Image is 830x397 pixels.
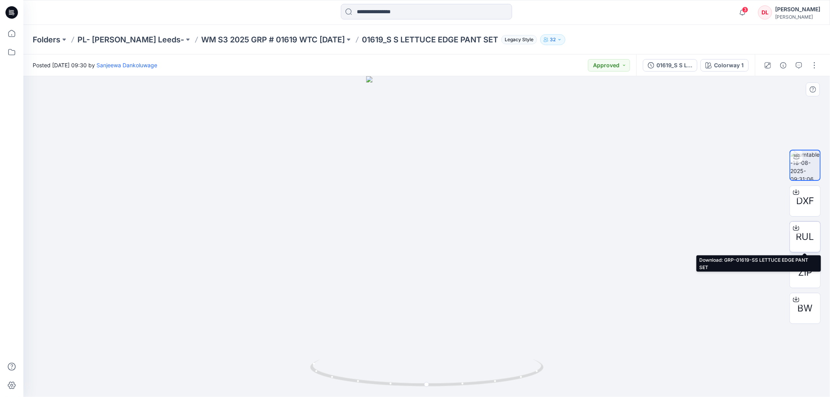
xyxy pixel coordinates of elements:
div: [PERSON_NAME] [775,14,820,20]
span: BW [798,301,813,315]
button: Details [777,59,790,72]
div: [PERSON_NAME] [775,5,820,14]
a: WM S3 2025 GRP # 01619 WTC [DATE] [201,34,345,45]
span: DXF [796,194,814,208]
button: 01619_S S LETTUCE EDGE PANT SET [643,59,697,72]
button: Colorway 1 [700,59,749,72]
a: Folders [33,34,60,45]
span: 3 [742,7,748,13]
a: Sanjeewa Dankoluwage [97,62,157,68]
div: 01619_S S LETTUCE EDGE PANT SET [656,61,692,70]
div: DL [758,5,772,19]
p: 32 [550,35,556,44]
button: Legacy Style [498,34,537,45]
div: Colorway 1 [714,61,744,70]
span: ZIP [798,266,812,280]
a: PL- [PERSON_NAME] Leeds- [77,34,184,45]
img: turntable-18-08-2025-09:31:06 [790,150,820,180]
span: Legacy Style [501,35,537,44]
span: RUL [796,230,814,244]
button: 32 [540,34,565,45]
span: Posted [DATE] 09:30 by [33,61,157,69]
p: 01619_S S LETTUCE EDGE PANT SET [362,34,498,45]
